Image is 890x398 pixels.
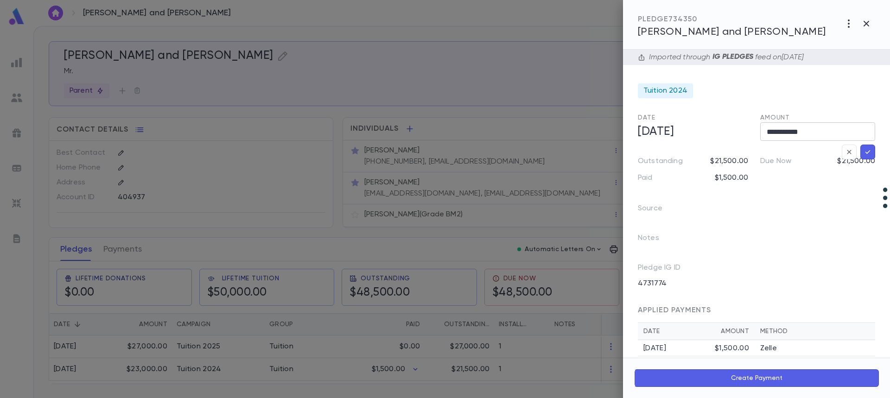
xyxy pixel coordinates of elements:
th: Method [755,323,875,340]
div: PLEDGE 734350 [638,15,826,24]
span: Amount [760,114,790,121]
div: Amount [721,328,749,335]
p: Zelle [760,344,777,353]
p: Due Now [760,157,791,166]
span: APPLIED PAYMENTS [638,307,711,314]
p: IG PLEDGES [711,52,756,62]
p: Notes [638,231,674,249]
span: Date [638,114,655,121]
div: [DATE] [643,344,715,353]
span: Tuition 2024 [643,86,687,95]
button: Create Payment [634,369,879,387]
h5: [DATE] [632,122,753,142]
p: Pledge IG ID [638,263,680,276]
div: Imported through feed on [DATE] [645,52,803,62]
p: $1,500.00 [715,173,748,183]
span: [PERSON_NAME] and [PERSON_NAME] [638,27,826,37]
div: 4731774 [632,276,751,291]
div: Tuition 2024 [638,83,693,98]
div: $1,500.00 [715,344,749,353]
div: Date [643,328,721,335]
p: Outstanding [638,157,683,166]
p: $21,500.00 [837,157,875,166]
p: Paid [638,173,653,183]
p: Source [638,201,677,220]
p: $21,500.00 [710,157,748,166]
